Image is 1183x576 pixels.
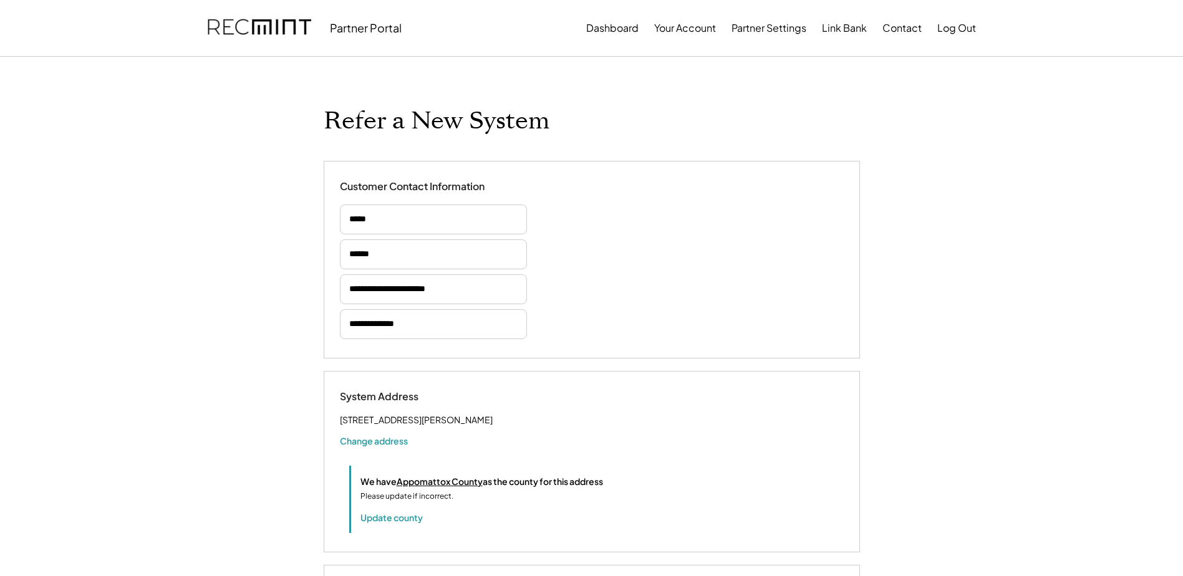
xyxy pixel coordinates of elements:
u: Appomattox County [397,476,483,487]
div: Customer Contact Information [340,180,485,193]
button: Change address [340,434,408,447]
div: System Address [340,390,465,403]
div: [STREET_ADDRESS][PERSON_NAME] [340,412,493,428]
button: Update county [360,511,423,524]
div: Please update if incorrect. [360,491,453,502]
button: Link Bank [822,16,867,41]
button: Partner Settings [732,16,806,41]
div: Partner Portal [330,21,402,35]
button: Contact [882,16,922,41]
h1: Refer a New System [324,107,549,136]
img: recmint-logotype%403x.png [208,7,311,49]
div: We have as the county for this address [360,475,603,488]
button: Dashboard [586,16,639,41]
button: Your Account [654,16,716,41]
button: Log Out [937,16,976,41]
